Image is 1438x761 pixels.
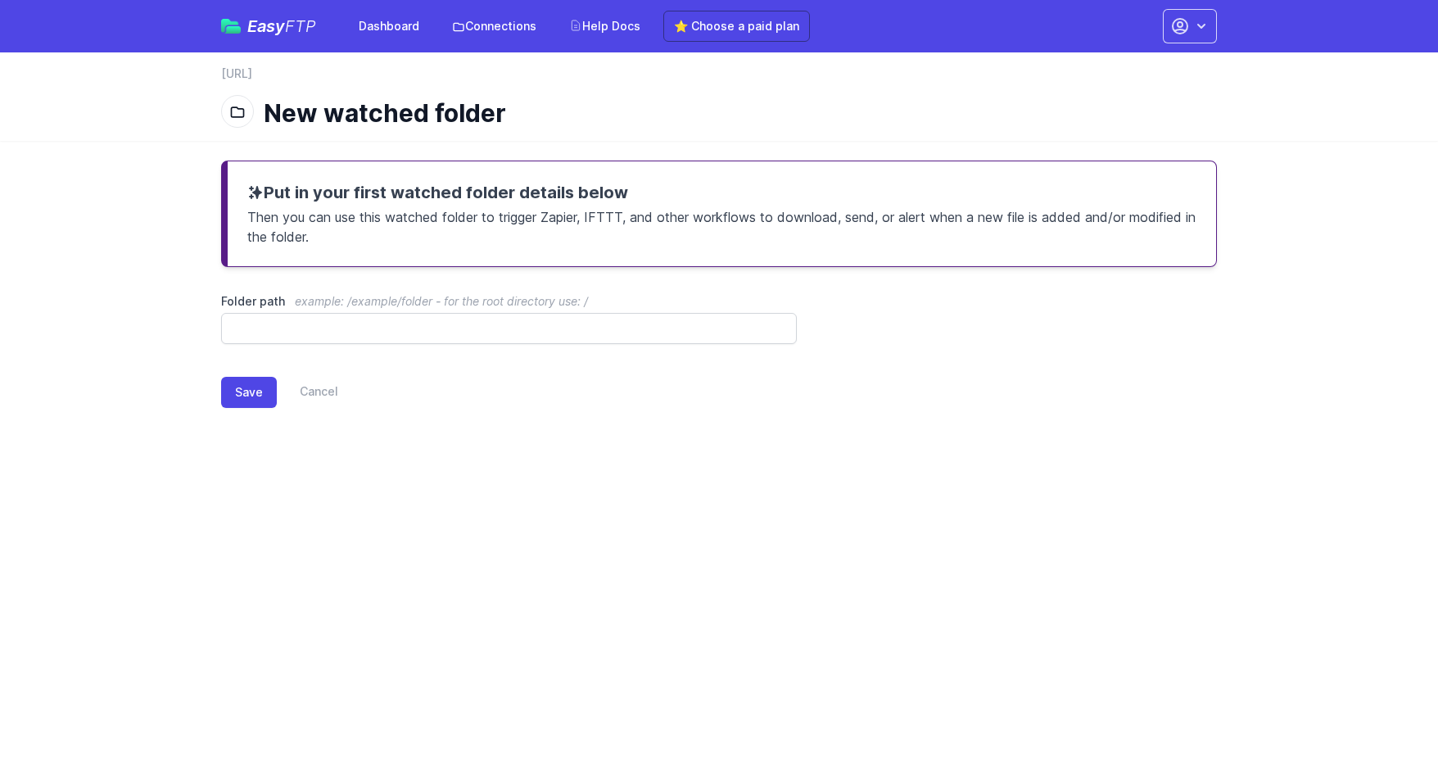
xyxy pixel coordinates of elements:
[221,377,277,408] button: Save
[221,293,797,310] label: Folder path
[247,204,1196,247] p: Then you can use this watched folder to trigger Zapier, IFTTT, and other workflows to download, s...
[221,19,241,34] img: easyftp_logo.png
[221,66,1217,92] nav: Breadcrumb
[285,16,316,36] span: FTP
[442,11,546,41] a: Connections
[277,377,338,408] a: Cancel
[559,11,650,41] a: Help Docs
[349,11,429,41] a: Dashboard
[295,294,588,308] span: example: /example/folder - for the root directory use: /
[221,66,252,82] a: [URL]
[663,11,810,42] a: ⭐ Choose a paid plan
[221,18,316,34] a: EasyFTP
[264,98,1204,128] h1: New watched folder
[247,181,1196,204] h3: Put in your first watched folder details below
[247,18,316,34] span: Easy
